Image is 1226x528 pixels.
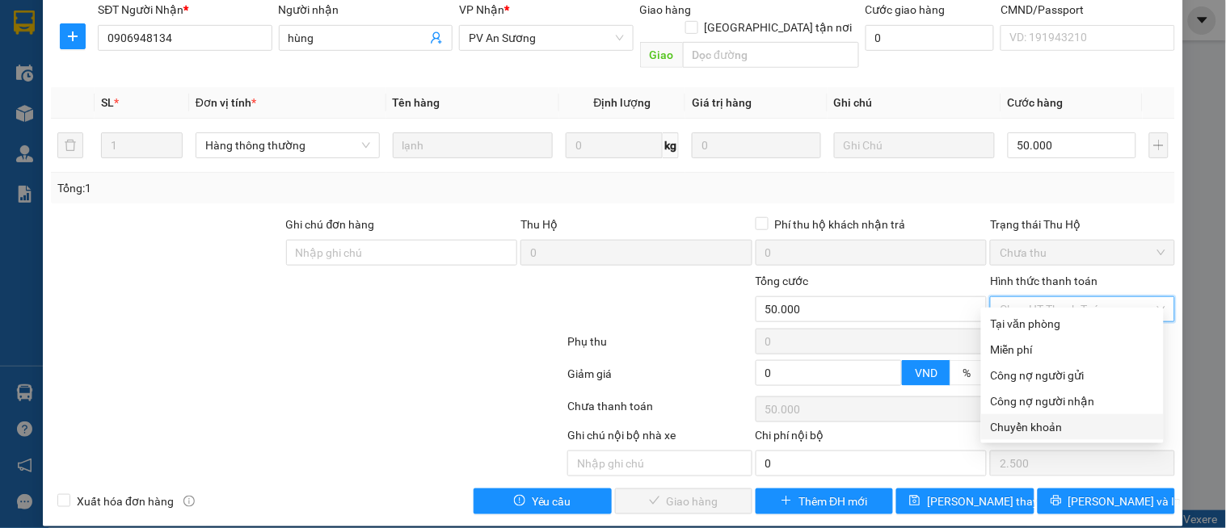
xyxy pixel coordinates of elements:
div: Chuyển khoản [991,418,1154,436]
div: Cước gửi hàng sẽ được ghi vào công nợ của người nhận [981,388,1164,414]
span: Cước hàng [1008,96,1064,109]
span: VND [915,367,937,379]
button: printer[PERSON_NAME] và In [1038,488,1175,514]
div: Cước gửi hàng sẽ được ghi vào công nợ của người gửi [981,362,1164,388]
span: kg [663,132,679,158]
input: 0 [692,132,821,158]
span: user-add [430,31,443,44]
span: [GEOGRAPHIC_DATA] tận nơi [698,19,859,36]
span: [PERSON_NAME] thay đổi [927,492,1056,510]
div: Phụ thu [566,333,753,361]
input: Ghi chú đơn hàng [286,240,518,266]
span: save [909,495,921,508]
span: VP Nhận [459,3,504,16]
div: Miễn phí [991,341,1154,358]
button: plusThêm ĐH mới [756,488,893,514]
input: Dọc đường [683,42,859,68]
div: Giảm giá [566,365,753,393]
div: Trạng thái Thu Hộ [990,216,1174,233]
span: Thêm ĐH mới [798,492,867,510]
div: Chưa thanh toán [566,397,753,425]
button: delete [57,132,83,158]
span: Thu Hộ [520,218,558,231]
span: exclamation-circle [514,495,525,508]
button: exclamation-circleYêu cầu [474,488,611,514]
span: Chưa thu [1000,241,1165,265]
div: SĐT Người Nhận [98,1,272,19]
span: SL [101,96,114,109]
label: Ghi chú đơn hàng [286,218,375,231]
span: printer [1051,495,1062,508]
label: Cước giao hàng [866,3,946,16]
button: plus [1149,132,1169,158]
button: plus [60,23,86,49]
label: Hình thức thanh toán [990,274,1098,287]
span: Yêu cầu [532,492,571,510]
span: Giao hàng [640,3,692,16]
div: Tổng: 1 [57,179,474,197]
span: plus [781,495,792,508]
span: Hàng thông thường [205,133,370,157]
div: Công nợ người nhận [991,392,1154,410]
div: CMND/Passport [1001,1,1174,19]
span: plus [61,30,85,43]
span: Chọn HT Thanh Toán [1000,297,1165,321]
div: Công nợ người gửi [991,367,1154,384]
div: Chi phí nội bộ [756,426,988,450]
span: Đơn vị tính [196,96,256,109]
div: Ghi chú nội bộ nhà xe [567,426,752,450]
button: checkGiao hàng [615,488,752,514]
span: Tên hàng [393,96,440,109]
span: Giá trị hàng [692,96,752,109]
span: [PERSON_NAME] và In [1068,492,1182,510]
input: Cước giao hàng [866,25,995,51]
th: Ghi chú [828,87,1001,119]
div: Tại văn phòng [991,315,1154,333]
button: save[PERSON_NAME] thay đổi [896,488,1034,514]
span: PV An Sương [469,26,623,50]
span: Phí thu hộ khách nhận trả [769,216,912,233]
span: Tổng cước [756,274,809,287]
input: VD: Bàn, Ghế [393,132,554,158]
span: Giao [640,42,683,68]
span: % [963,367,971,379]
div: Người nhận [279,1,453,19]
span: Xuất hóa đơn hàng [70,492,180,510]
input: Nhập ghi chú [567,450,752,476]
input: Ghi Chú [834,132,995,158]
span: Định lượng [594,96,651,109]
span: info-circle [183,496,195,507]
